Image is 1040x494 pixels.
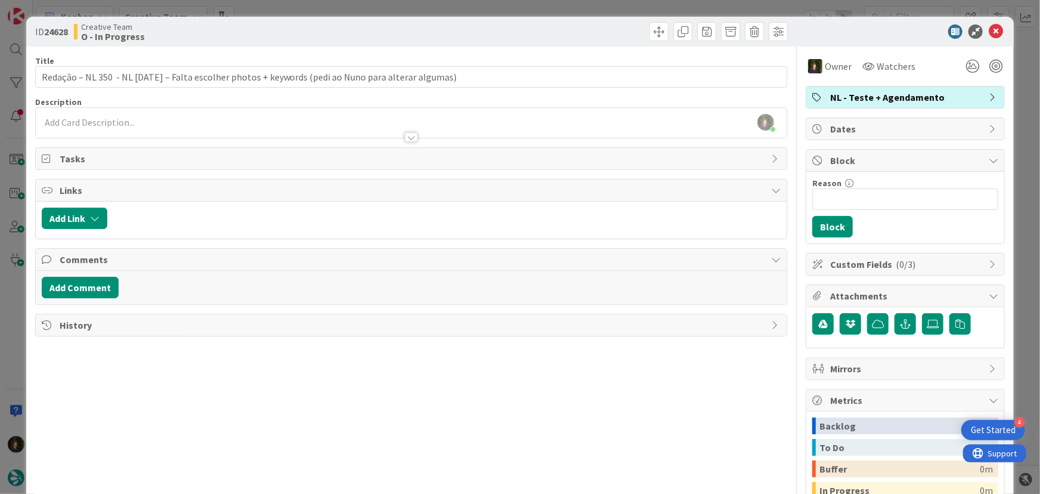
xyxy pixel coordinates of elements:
[35,66,788,88] input: type card name here...
[830,122,983,136] span: Dates
[758,114,774,131] img: OSJL0tKbxWQXy8f5HcXbcaBiUxSzdGq2.jpg
[808,59,822,73] img: MC
[42,208,107,229] button: Add Link
[60,252,766,267] span: Comments
[830,257,983,271] span: Custom Fields
[35,24,68,39] span: ID
[830,153,983,168] span: Block
[81,32,145,41] b: O - In Progress
[60,152,766,166] span: Tasks
[830,393,983,407] span: Metrics
[896,258,915,270] span: ( 0/3 )
[877,59,915,73] span: Watchers
[819,439,980,456] div: To Do
[819,418,980,434] div: Backlog
[830,90,983,104] span: NL - Teste + Agendamento
[35,97,82,107] span: Description
[980,418,993,434] div: 0m
[42,277,119,298] button: Add Comment
[830,362,983,376] span: Mirrors
[980,461,993,477] div: 0m
[25,2,54,16] span: Support
[812,178,842,189] label: Reason
[35,55,54,66] label: Title
[812,216,853,237] button: Block
[60,318,766,332] span: History
[830,289,983,303] span: Attachments
[1014,417,1025,428] div: 4
[60,183,766,197] span: Links
[961,420,1025,440] div: Open Get Started checklist, remaining modules: 4
[81,22,145,32] span: Creative Team
[971,424,1016,436] div: Get Started
[819,461,980,477] div: Buffer
[825,59,852,73] span: Owner
[44,26,68,38] b: 24628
